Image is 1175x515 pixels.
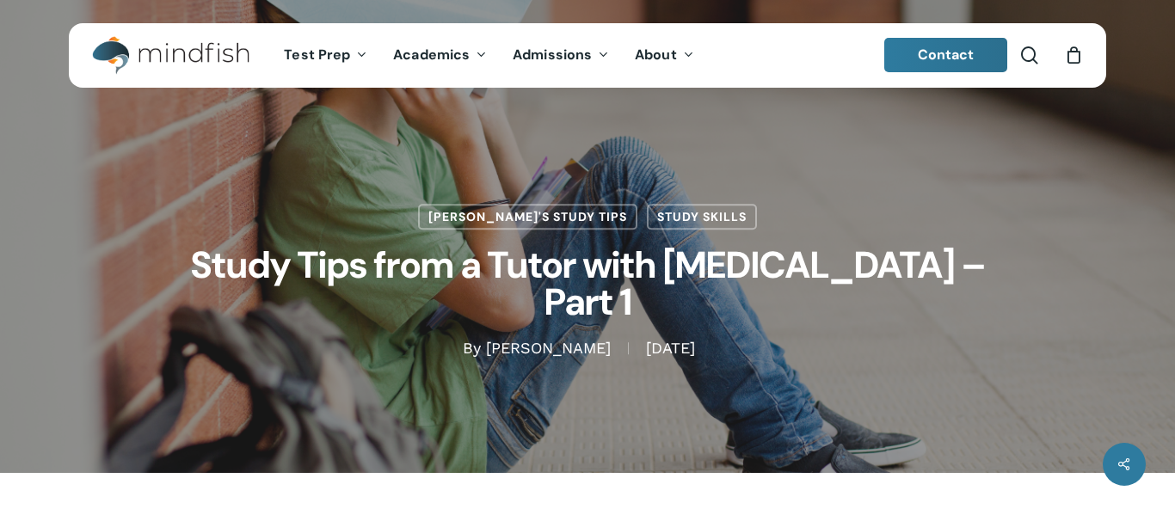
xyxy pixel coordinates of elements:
[271,48,380,63] a: Test Prep
[393,46,470,64] span: Academics
[918,46,975,64] span: Contact
[380,48,500,63] a: Academics
[157,230,1018,338] h1: Study Tips from a Tutor with [MEDICAL_DATA] – Part 1
[622,48,707,63] a: About
[284,46,350,64] span: Test Prep
[463,343,481,355] span: By
[486,340,611,358] a: [PERSON_NAME]
[418,204,637,230] a: [PERSON_NAME]'s Study Tips
[69,23,1106,88] header: Main Menu
[513,46,592,64] span: Admissions
[500,48,622,63] a: Admissions
[628,343,712,355] span: [DATE]
[884,38,1008,72] a: Contact
[647,204,757,230] a: Study Skills
[271,23,706,88] nav: Main Menu
[635,46,677,64] span: About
